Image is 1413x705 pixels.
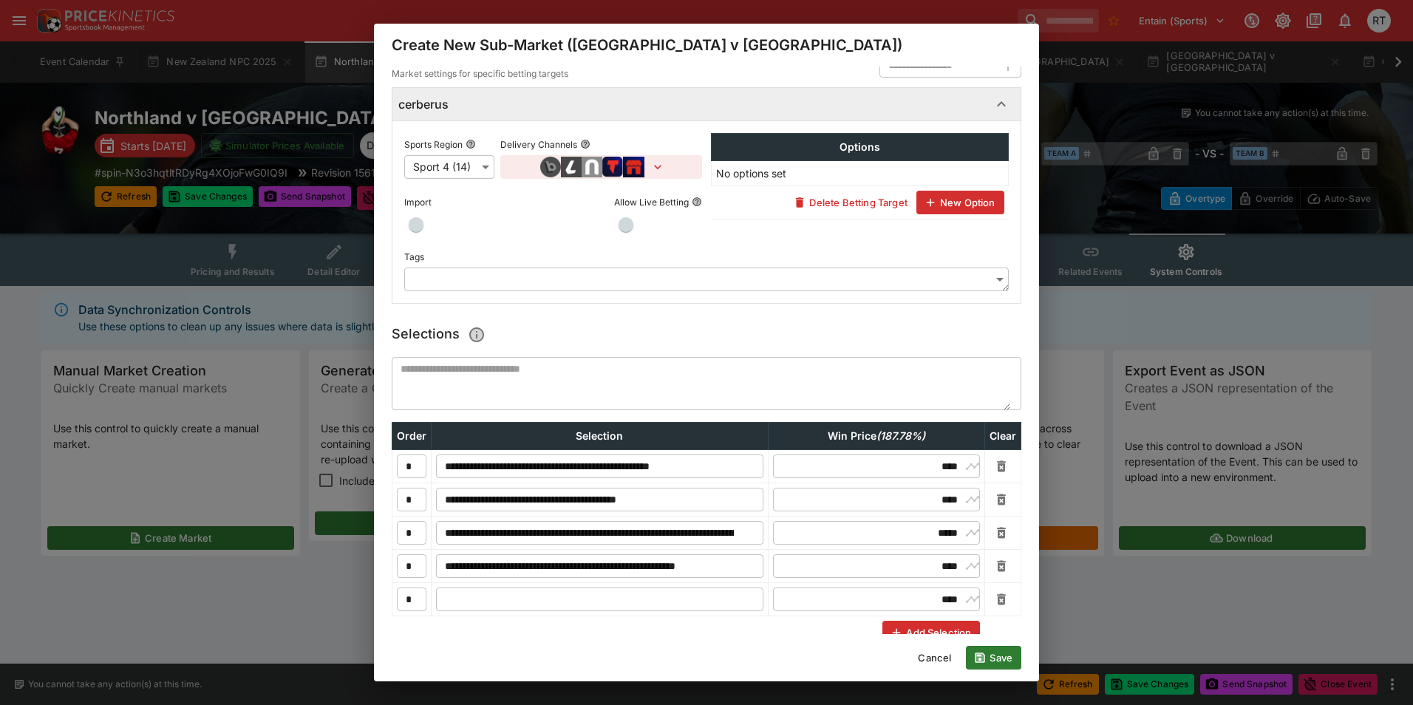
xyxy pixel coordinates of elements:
[768,423,984,450] th: Win Price
[623,157,644,177] img: brand
[916,191,1004,214] button: New Option
[463,321,490,348] button: Paste/Type a csv of selections prices here. When typing, a selection will be created as you creat...
[786,191,916,214] button: Delete Betting Target
[466,139,476,149] button: Sports Region
[435,197,445,207] button: Import
[404,196,432,208] p: Import
[909,646,960,670] button: Cancel
[712,134,1009,161] th: Options
[404,138,463,151] p: Sports Region
[398,97,449,112] h6: cerberus
[392,423,432,450] th: Order
[984,423,1021,450] th: Clear
[540,157,561,177] img: brand
[561,157,582,177] img: brand
[602,157,623,177] img: brand
[614,196,689,208] p: Allow Live Betting
[582,157,602,177] img: brand
[404,155,494,179] div: Sport 4 (14)
[392,67,568,81] span: Market settings for specific betting targets
[432,423,769,450] th: Selection
[692,197,702,207] button: Allow Live Betting
[712,161,1009,186] td: No options set
[882,621,980,644] button: Add Selection
[374,24,1039,67] div: Create New Sub-Market ([GEOGRAPHIC_DATA] v [GEOGRAPHIC_DATA])
[580,139,590,149] button: Delivery Channels
[404,251,424,263] p: Tags
[500,138,577,151] p: Delivery Channels
[876,429,925,442] em: ( 187.78 %)
[392,321,490,348] h5: Selections
[966,646,1021,670] button: Save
